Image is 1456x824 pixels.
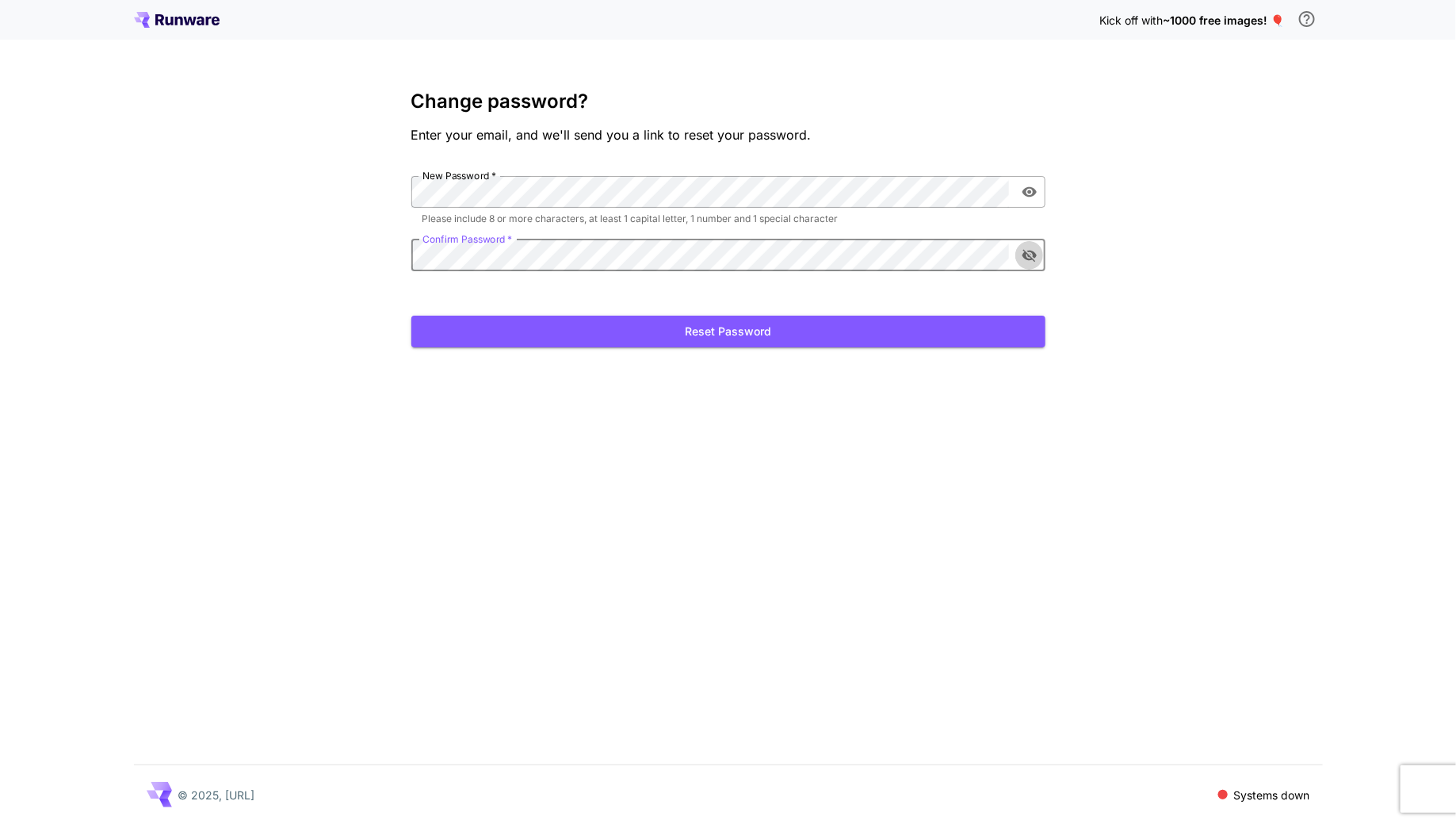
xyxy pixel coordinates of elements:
p: Enter your email, and we'll send you a link to reset your password. [411,125,1045,144]
span: ~1000 free images! 🎈 [1164,13,1285,27]
p: © 2025, [URL] [178,787,255,803]
button: toggle password visibility [1015,178,1044,206]
p: Systems down [1234,787,1310,803]
label: New Password [422,169,496,182]
button: toggle password visibility [1015,241,1044,270]
h3: Change password? [411,90,1045,113]
span: Kick off with [1100,13,1164,27]
button: In order to qualify for free credit, you need to sign up with a business email address and click ... [1291,3,1323,35]
label: Confirm Password [422,232,512,246]
button: Reset Password [411,316,1045,348]
p: Please include 8 or more characters, at least 1 capital letter, 1 number and 1 special character [422,211,1034,227]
